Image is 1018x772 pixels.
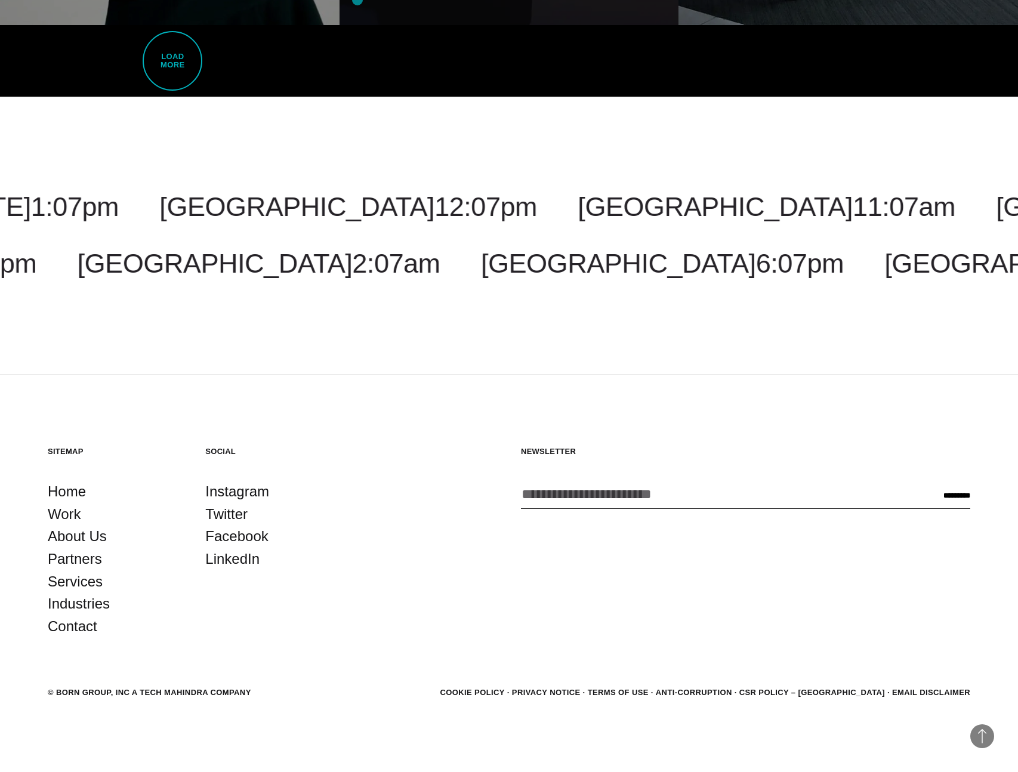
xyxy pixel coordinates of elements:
[31,192,119,222] span: 1:07pm
[205,548,260,570] a: LinkedIn
[512,688,581,697] a: Privacy Notice
[205,480,269,503] a: Instagram
[48,525,107,548] a: About Us
[48,592,110,615] a: Industries
[77,248,440,279] a: [GEOGRAPHIC_DATA]2:07am
[440,688,504,697] a: Cookie Policy
[588,688,649,697] a: Terms of Use
[48,548,102,570] a: Partners
[205,446,339,456] h5: Social
[48,446,181,456] h5: Sitemap
[48,615,97,638] a: Contact
[578,192,955,222] a: [GEOGRAPHIC_DATA]11:07am
[48,480,86,503] a: Home
[756,248,844,279] span: 6:07pm
[656,688,732,697] a: Anti-Corruption
[892,688,970,697] a: Email Disclaimer
[143,31,202,91] span: Load More
[48,503,81,526] a: Work
[352,248,440,279] span: 2:07am
[48,687,251,699] div: © BORN GROUP, INC A Tech Mahindra Company
[481,248,844,279] a: [GEOGRAPHIC_DATA]6:07pm
[159,192,537,222] a: [GEOGRAPHIC_DATA]12:07pm
[521,446,970,456] h5: Newsletter
[853,192,955,222] span: 11:07am
[205,503,248,526] a: Twitter
[205,525,268,548] a: Facebook
[739,688,885,697] a: CSR POLICY – [GEOGRAPHIC_DATA]
[434,192,537,222] span: 12:07pm
[970,724,994,748] button: Back to Top
[48,570,103,593] a: Services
